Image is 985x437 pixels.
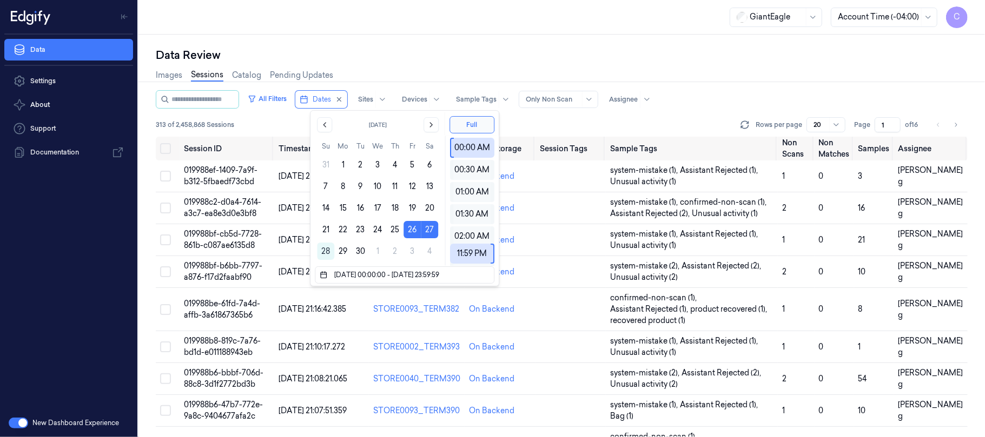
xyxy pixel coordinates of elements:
[339,117,417,132] button: [DATE]
[279,235,343,245] span: [DATE] 21:18:14.901
[680,228,760,240] span: Assistant Rejected (1) ,
[905,120,922,130] span: of 16
[334,178,352,195] button: Monday, September 8th, 2025
[782,171,785,181] span: 1
[782,304,785,314] span: 1
[184,261,262,282] span: 019988bf-b6bb-7797-a876-f17d2faabf90
[279,406,347,415] span: [DATE] 21:07:51.359
[898,336,963,357] span: [PERSON_NAME] g
[898,165,963,186] span: [PERSON_NAME] g
[610,240,676,251] span: Unusual activity (1)
[782,267,786,277] span: 2
[690,304,769,315] span: product recovered (1) ,
[274,137,368,160] th: Timestamp (Session)
[184,299,260,320] span: 019988be-61fd-7a4d-affb-3a61867365b6
[610,176,676,187] span: Unusual activity (1)
[334,199,352,217] button: Monday, September 15th, 2025
[782,374,786,384] span: 2
[931,117,963,132] nav: pagination
[946,6,968,28] button: C
[386,243,404,260] button: Thursday, October 2nd, 2025
[680,335,760,347] span: Assistant Rejected (1) ,
[819,235,824,245] span: 0
[373,405,460,416] div: STORE0093_TERM390
[160,266,171,277] button: Select row
[682,367,763,379] span: Assistant Rejected (2) ,
[421,141,438,152] th: Saturday
[819,171,824,181] span: 0
[279,267,345,277] span: [DATE] 21:18:09.615
[898,368,963,389] span: [PERSON_NAME] g
[858,235,865,245] span: 21
[404,199,421,217] button: Friday, September 19th, 2025
[352,243,369,260] button: Tuesday, September 30th, 2025
[782,235,785,245] span: 1
[386,221,404,238] button: Thursday, September 25th, 2025
[352,156,369,173] button: Tuesday, September 2nd, 2025
[898,261,963,282] span: [PERSON_NAME] g
[317,156,334,173] button: Sunday, August 31st, 2025
[352,221,369,238] button: Tuesday, September 23rd, 2025
[815,137,854,160] th: Non Matches
[898,197,963,218] span: [PERSON_NAME] g
[819,374,824,384] span: 0
[279,203,346,213] span: [DATE] 21:21:32.843
[279,374,347,384] span: [DATE] 21:08:21.065
[373,341,460,353] div: STORE0002_TERM393
[854,137,894,160] th: Samples
[180,137,275,160] th: Session ID
[369,221,386,238] button: Wednesday, September 24th, 2025
[682,260,763,272] span: Assistant Rejected (2) ,
[606,137,778,160] th: Sample Tags
[469,405,514,416] div: On Backend
[386,178,404,195] button: Thursday, September 11th, 2025
[334,221,352,238] button: Monday, September 22nd, 2025
[858,374,867,384] span: 54
[610,367,682,379] span: system-mistake (2) ,
[404,156,421,173] button: Friday, September 5th, 2025
[369,156,386,173] button: Wednesday, September 3rd, 2025
[160,373,171,384] button: Select row
[386,156,404,173] button: Thursday, September 4th, 2025
[894,137,968,160] th: Assignee
[819,406,824,415] span: 0
[317,141,334,152] th: Sunday
[156,70,182,81] a: Images
[782,406,785,415] span: 1
[373,304,460,315] div: STORE0093_TERM382
[295,91,347,108] button: Dates
[610,315,685,326] span: recovered product (1)
[4,118,133,139] a: Support
[454,160,491,180] div: 00:30 AM
[184,197,261,218] span: 019988c2-d0a4-7614-a3c7-ea8e3d0e3bf8
[469,304,514,315] div: On Backend
[756,120,802,130] p: Rows per page
[610,335,680,347] span: system-mistake (1) ,
[680,165,760,176] span: Assistant Rejected (1) ,
[352,141,369,152] th: Tuesday
[421,221,438,238] button: Saturday, September 27th, 2025, selected
[352,178,369,195] button: Tuesday, September 9th, 2025
[610,197,680,208] span: system-mistake (1) ,
[317,199,334,217] button: Sunday, September 14th, 2025
[610,260,682,272] span: system-mistake (2) ,
[369,178,386,195] button: Wednesday, September 10th, 2025
[160,143,171,154] button: Select all
[232,70,261,81] a: Catalog
[317,141,438,260] table: September 2025
[369,199,386,217] button: Wednesday, September 17th, 2025
[610,292,699,304] span: confirmed-non-scan (1) ,
[184,400,263,421] span: 019988b6-47b7-772e-9a8c-9404677afa2c
[373,373,460,385] div: STORE0040_TERM390
[610,411,633,422] span: Bag (1)
[610,165,680,176] span: system-mistake (1) ,
[819,304,824,314] span: 0
[536,137,606,160] th: Session Tags
[4,142,133,163] a: Documentation
[317,117,332,132] button: Go to the Previous Month
[317,178,334,195] button: Sunday, September 7th, 2025
[449,116,494,133] button: Full
[454,138,491,158] div: 00:00 AM
[421,199,438,217] button: Saturday, September 20th, 2025
[680,399,760,411] span: Assistant Rejected (1) ,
